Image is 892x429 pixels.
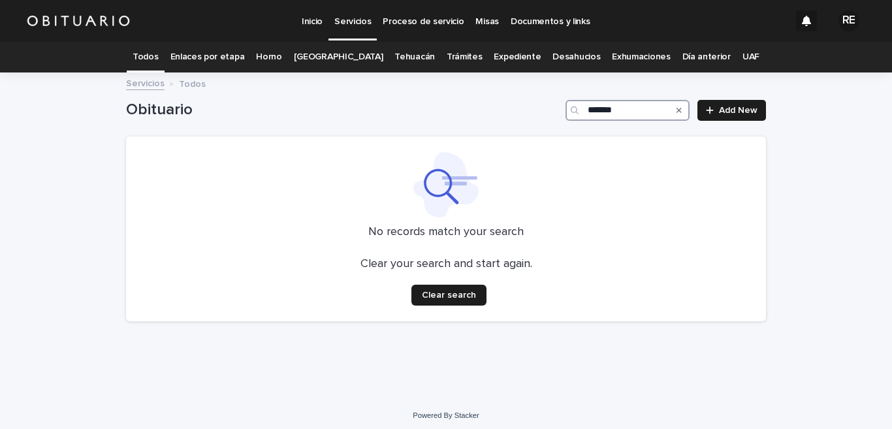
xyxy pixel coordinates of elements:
a: [GEOGRAPHIC_DATA] [294,42,383,72]
a: Trámites [447,42,483,72]
a: Exhumaciones [612,42,670,72]
span: Add New [719,106,757,115]
div: RE [838,10,859,31]
a: Enlaces por etapa [170,42,245,72]
a: Servicios [126,75,165,90]
span: Clear search [422,291,476,300]
p: Clear your search and start again. [360,257,532,272]
img: HUM7g2VNRLqGMmR9WVqf [26,8,131,34]
a: Expediente [494,42,541,72]
h1: Obituario [126,101,560,119]
a: Powered By Stacker [413,411,479,419]
a: Desahucios [552,42,600,72]
a: Día anterior [682,42,731,72]
a: Tehuacán [394,42,435,72]
input: Search [565,100,690,121]
p: Todos [179,76,206,90]
a: Add New [697,100,766,121]
a: Todos [133,42,158,72]
a: Horno [256,42,281,72]
p: No records match your search [142,225,750,240]
button: Clear search [411,285,486,306]
a: UAF [742,42,759,72]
